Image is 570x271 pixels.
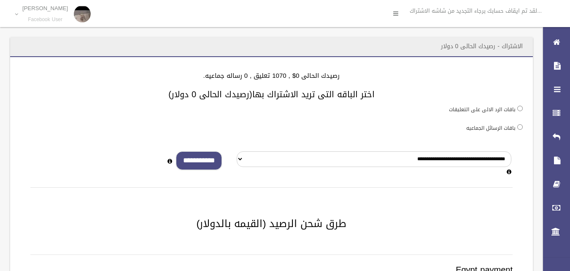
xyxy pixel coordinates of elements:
[431,38,533,55] header: الاشتراك - رصيدك الحالى 0 دولار
[22,5,68,11] p: [PERSON_NAME]
[466,123,516,133] label: باقات الرسائل الجماعيه
[20,72,523,79] h4: رصيدك الحالى 0$ , 1070 تعليق , 0 رساله جماعيه.
[22,16,68,23] small: Facebook User
[449,105,516,114] label: باقات الرد الالى على التعليقات
[20,218,523,229] h2: طرق شحن الرصيد (القيمه بالدولار)
[20,90,523,99] h3: اختر الباقه التى تريد الاشتراك بها(رصيدك الحالى 0 دولار)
